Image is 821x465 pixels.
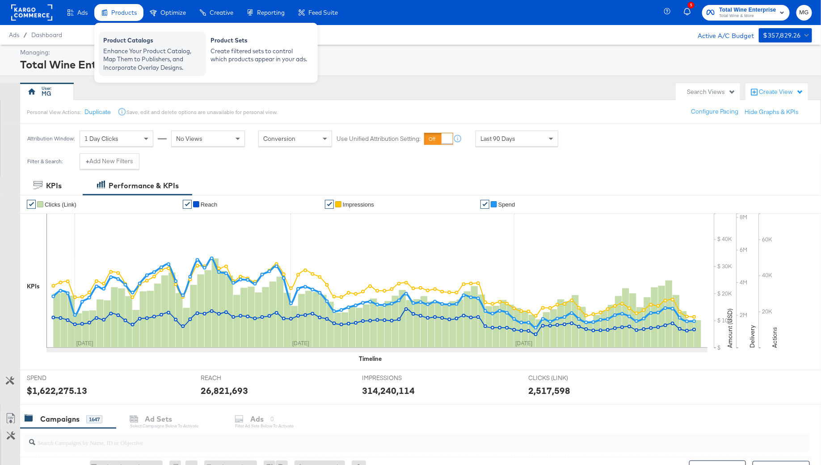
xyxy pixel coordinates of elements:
[27,109,81,116] div: Personal View Actions:
[480,135,515,143] span: Last 90 Days
[325,200,334,209] a: ✔
[109,181,179,191] div: Performance & KPIs
[46,181,62,191] div: KPIs
[343,201,374,208] span: Impressions
[27,384,87,397] div: $1,622,275.13
[86,415,102,423] div: 1647
[80,153,139,169] button: +Add New Filters
[745,108,799,116] button: Hide Graphs & KPIs
[19,31,31,38] span: /
[27,282,40,291] div: KPIs
[40,414,80,424] div: Campaigns
[498,201,515,208] span: Spend
[719,5,776,15] span: Total Wine Enterprise
[689,28,754,42] div: Active A/C Budget
[337,135,421,143] label: Use Unified Attribution Setting:
[529,374,596,382] span: CLICKS (LINK)
[800,8,808,18] span: MG
[126,109,277,116] div: Save, edit and delete options are unavailable for personal view.
[201,201,218,208] span: Reach
[719,13,776,20] span: Total Wine & More
[27,200,36,209] a: ✔
[759,28,812,42] button: $357,829.26
[796,5,812,21] button: MG
[84,108,111,116] button: Duplicate
[682,4,698,21] button: 5
[308,9,338,16] span: Feed Suite
[86,157,89,165] strong: +
[362,384,415,397] div: 314,240,114
[160,9,186,16] span: Optimize
[27,374,94,382] span: SPEND
[263,135,295,143] span: Conversion
[687,88,736,96] div: Search Views
[77,9,88,16] span: Ads
[20,57,810,72] div: Total Wine Enterprise
[702,5,790,21] button: Total Wine EnterpriseTotal Wine & More
[763,30,801,41] div: $357,829.26
[688,2,695,8] div: 5
[685,104,745,120] button: Configure Pacing
[9,31,19,38] span: Ads
[201,384,248,397] div: 26,821,693
[111,9,137,16] span: Products
[27,158,63,165] div: Filter & Search:
[201,374,268,382] span: REACH
[359,355,382,363] div: Timeline
[176,135,202,143] span: No Views
[257,9,285,16] span: Reporting
[31,31,62,38] a: Dashboard
[27,135,75,142] div: Attribution Window:
[210,9,233,16] span: Creative
[20,48,810,57] div: Managing:
[84,135,118,143] span: 1 Day Clicks
[726,309,734,348] text: Amount (USD)
[35,430,738,448] input: Search Campaigns by Name, ID or Objective
[362,374,429,382] span: IMPRESSIONS
[748,325,756,348] text: Delivery
[480,200,489,209] a: ✔
[183,200,192,209] a: ✔
[770,327,779,348] text: Actions
[759,88,804,97] div: Create View
[45,201,76,208] span: Clicks (Link)
[529,384,571,397] div: 2,517,598
[42,89,52,98] div: MG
